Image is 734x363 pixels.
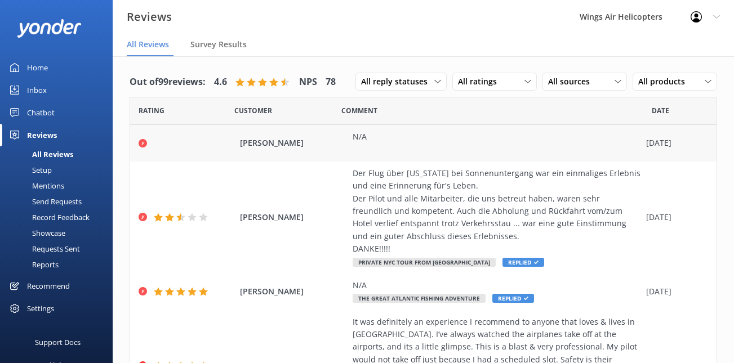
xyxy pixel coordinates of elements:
div: [DATE] [646,211,702,223]
span: Private NYC Tour from [GEOGRAPHIC_DATA] [353,258,496,267]
span: All products [638,75,692,88]
span: Date [139,105,164,116]
div: Settings [27,297,54,320]
div: Home [27,56,48,79]
a: Send Requests [7,194,113,209]
h4: 78 [326,75,336,89]
div: Showcase [7,225,65,241]
div: Inbox [27,79,47,101]
div: Mentions [7,178,64,194]
a: Mentions [7,178,113,194]
div: Reports [7,257,59,272]
span: [PERSON_NAME] [240,285,347,298]
div: Record Feedback [7,209,90,225]
span: Date [234,105,272,116]
span: Date [652,105,669,116]
span: All reply statuses [361,75,434,88]
h4: NPS [299,75,317,89]
span: Question [341,105,377,116]
div: Recommend [27,275,70,297]
span: All Reviews [127,39,169,50]
div: Setup [7,162,52,178]
span: [PERSON_NAME] [240,137,347,149]
a: All Reviews [7,146,113,162]
a: Showcase [7,225,113,241]
div: Send Requests [7,194,82,209]
span: Replied [502,258,544,267]
img: yonder-white-logo.png [17,19,82,38]
div: Chatbot [27,101,55,124]
a: Setup [7,162,113,178]
a: Reports [7,257,113,272]
div: Support Docs [35,331,81,353]
div: Reviews [27,124,57,146]
div: N/A [353,279,640,292]
div: [DATE] [646,137,702,149]
span: [PERSON_NAME] [240,211,347,223]
h4: Out of 99 reviews: [130,75,206,89]
span: All ratings [458,75,504,88]
div: N/A [353,131,640,143]
div: Requests Sent [7,241,80,257]
span: Survey Results [190,39,247,50]
span: The Great Atlantic Fishing Adventure [353,294,486,303]
span: All sources [548,75,597,88]
div: Der Flug über [US_STATE] bei Sonnenuntergang war ein einmaliges Erlebnis und eine Erinnerung für'... [353,167,640,256]
span: Replied [492,294,534,303]
a: Record Feedback [7,209,113,225]
a: Requests Sent [7,241,113,257]
div: All Reviews [7,146,73,162]
h3: Reviews [127,8,172,26]
h4: 4.6 [214,75,227,89]
div: [DATE] [646,285,702,298]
